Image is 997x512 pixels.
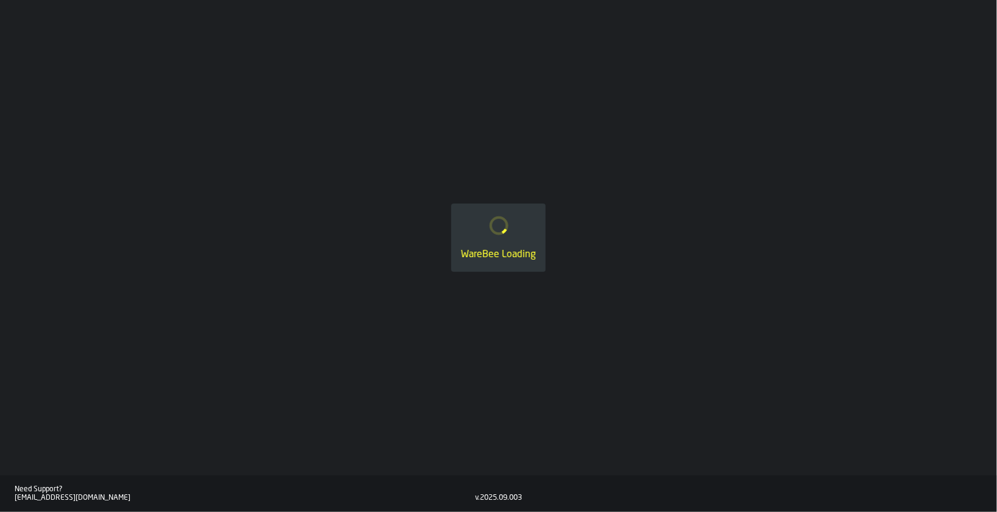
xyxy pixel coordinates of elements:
[480,494,522,502] div: 2025.09.003
[15,485,475,494] div: Need Support?
[461,247,536,262] div: WareBee Loading
[15,494,475,502] div: [EMAIL_ADDRESS][DOMAIN_NAME]
[475,494,480,502] div: v.
[15,485,475,502] a: Need Support?[EMAIL_ADDRESS][DOMAIN_NAME]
